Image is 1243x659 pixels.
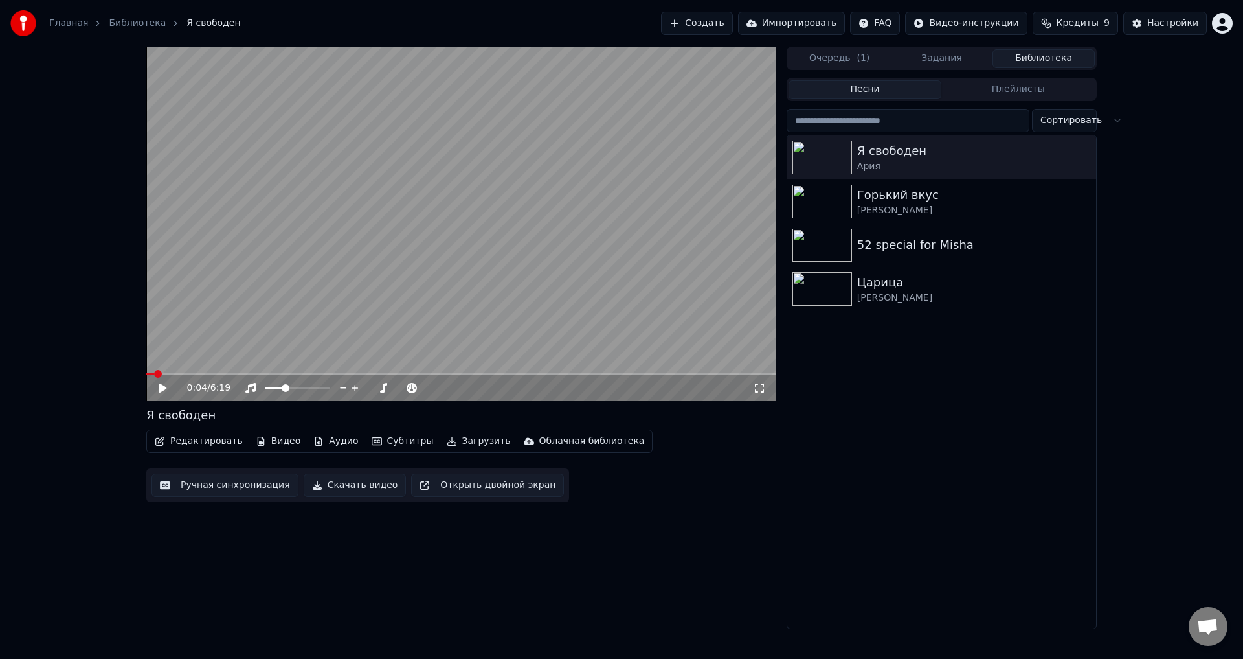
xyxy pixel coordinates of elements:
[304,474,407,497] button: Скачать видео
[308,432,363,450] button: Аудио
[738,12,845,35] button: Импортировать
[109,17,166,30] a: Библиотека
[857,292,1091,305] div: [PERSON_NAME]
[857,186,1091,204] div: Горький вкус
[1033,12,1118,35] button: Кредиты9
[992,49,1095,68] button: Библиотека
[857,236,1091,254] div: 52 special for Misha
[1147,17,1198,30] div: Настройки
[442,432,516,450] button: Загрузить
[187,382,207,395] span: 0:04
[411,474,564,497] button: Открыть двойной экран
[150,432,248,450] button: Редактировать
[1040,114,1102,127] span: Сортировать
[789,49,891,68] button: Очередь
[1104,17,1110,30] span: 9
[941,80,1095,99] button: Плейлисты
[661,12,732,35] button: Создать
[366,432,439,450] button: Субтитры
[1057,17,1099,30] span: Кредиты
[850,12,900,35] button: FAQ
[789,80,942,99] button: Песни
[1189,607,1227,646] a: Открытый чат
[210,382,230,395] span: 6:19
[857,273,1091,292] div: Царица
[857,52,869,65] span: ( 1 )
[891,49,993,68] button: Задания
[1123,12,1207,35] button: Настройки
[186,17,240,30] span: Я свободен
[251,432,306,450] button: Видео
[187,382,218,395] div: /
[49,17,241,30] nav: breadcrumb
[151,474,298,497] button: Ручная синхронизация
[539,435,645,448] div: Облачная библиотека
[857,142,1091,160] div: Я свободен
[146,406,216,424] div: Я свободен
[857,160,1091,173] div: Ария
[857,204,1091,217] div: [PERSON_NAME]
[49,17,88,30] a: Главная
[905,12,1027,35] button: Видео-инструкции
[10,10,36,36] img: youka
